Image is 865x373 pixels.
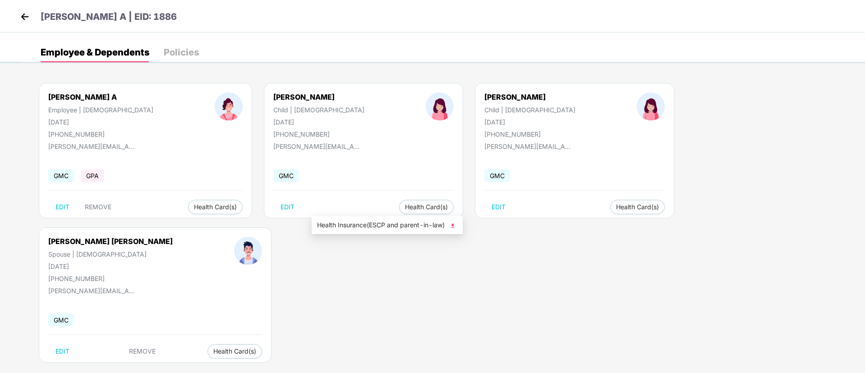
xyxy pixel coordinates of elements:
div: [DATE] [48,118,153,126]
div: [PHONE_NUMBER] [273,130,364,138]
span: GMC [484,169,510,182]
div: [DATE] [484,118,575,126]
div: [PERSON_NAME][EMAIL_ADDRESS] [484,143,575,150]
span: REMOVE [129,348,156,355]
div: [PERSON_NAME][EMAIL_ADDRESS] [273,143,363,150]
button: EDIT [484,200,513,214]
div: [PHONE_NUMBER] [484,130,575,138]
button: Health Card(s) [207,344,262,359]
img: profileImage [215,92,243,120]
div: Employee | [DEMOGRAPHIC_DATA] [48,106,153,114]
button: EDIT [48,344,77,359]
div: [DATE] [273,118,364,126]
button: Health Card(s) [399,200,454,214]
div: Child | [DEMOGRAPHIC_DATA] [273,106,364,114]
span: EDIT [281,203,294,211]
img: svg+xml;base64,PHN2ZyB4bWxucz0iaHR0cDovL3d3dy53My5vcmcvMjAwMC9zdmciIHhtbG5zOnhsaW5rPSJodHRwOi8vd3... [448,221,457,230]
img: profileImage [426,92,454,120]
button: REMOVE [122,344,163,359]
div: [PERSON_NAME] [PERSON_NAME] [48,237,173,246]
span: GMC [48,169,74,182]
div: Policies [164,48,199,57]
button: EDIT [273,200,302,214]
div: [PERSON_NAME] A [48,92,153,101]
span: Health Insurance(ESCP and parent-in-law) [317,220,457,230]
img: profileImage [637,92,665,120]
button: REMOVE [78,200,119,214]
span: Health Card(s) [616,205,659,209]
div: Employee & Dependents [41,48,149,57]
span: Health Card(s) [213,349,256,354]
div: [PHONE_NUMBER] [48,130,153,138]
button: Health Card(s) [188,200,243,214]
div: [DATE] [48,262,173,270]
div: [PHONE_NUMBER] [48,275,173,282]
span: REMOVE [85,203,111,211]
img: profileImage [234,237,262,265]
div: [PERSON_NAME] [484,92,575,101]
div: Child | [DEMOGRAPHIC_DATA] [484,106,575,114]
span: EDIT [55,348,69,355]
button: Health Card(s) [610,200,665,214]
span: Health Card(s) [194,205,237,209]
p: [PERSON_NAME] A | EID: 1886 [41,10,177,24]
div: [PERSON_NAME] [273,92,364,101]
div: Spouse | [DEMOGRAPHIC_DATA] [48,250,173,258]
span: Health Card(s) [405,205,448,209]
div: [PERSON_NAME][EMAIL_ADDRESS] [48,287,138,295]
span: EDIT [55,203,69,211]
span: GMC [273,169,299,182]
button: EDIT [48,200,77,214]
span: EDIT [492,203,506,211]
span: GMC [48,313,74,327]
span: GPA [81,169,104,182]
img: back [18,10,32,23]
div: [PERSON_NAME][EMAIL_ADDRESS] [48,143,138,150]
